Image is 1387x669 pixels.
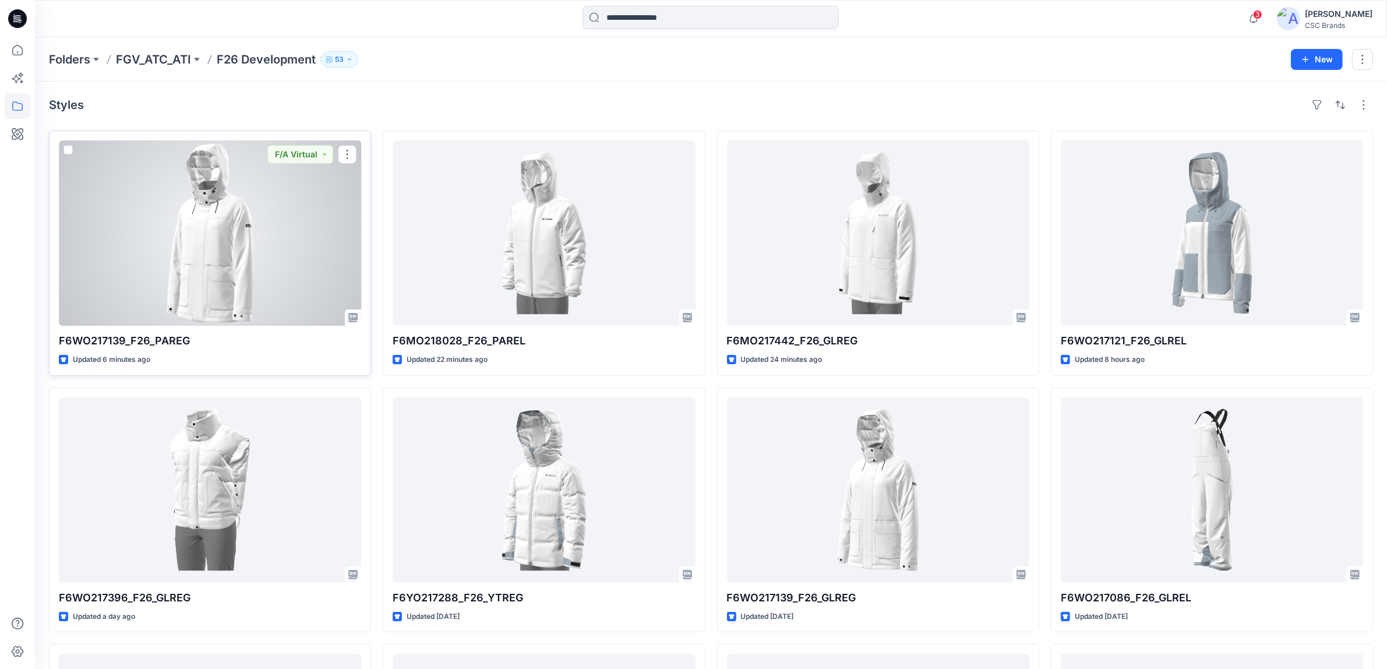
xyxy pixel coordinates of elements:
a: F6WO217121_F26_GLREL [1061,140,1363,326]
p: Updated 6 minutes ago [73,354,150,366]
p: F6WO217139_F26_PAREG [59,333,361,349]
p: Updated [DATE] [741,611,794,623]
img: avatar [1277,7,1300,30]
a: F6MO218028_F26_PAREL [393,140,695,326]
a: F6WO217139_F26_GLREG [727,397,1029,583]
a: FGV_ATC_ATI [116,51,191,68]
a: F6WO217139_F26_PAREG [59,140,361,326]
p: Updated 24 minutes ago [741,354,823,366]
p: F6WO217121_F26_GLREL [1061,333,1363,349]
button: 53 [320,51,358,68]
div: [PERSON_NAME] [1305,7,1372,21]
a: F6MO217442_F26_GLREG [727,140,1029,326]
span: 3 [1253,10,1262,19]
a: F6WO217086_F26_GLREL [1061,397,1363,583]
p: F6WO217396_F26_GLREG [59,590,361,606]
p: Updated 8 hours ago [1075,354,1145,366]
p: F6WO217086_F26_GLREL [1061,590,1363,606]
div: CSC Brands [1305,21,1372,30]
p: Updated a day ago [73,611,135,623]
a: F6WO217396_F26_GLREG [59,397,361,583]
p: Updated 22 minutes ago [407,354,488,366]
p: F6YO217288_F26_YTREG [393,590,695,606]
p: F6WO217139_F26_GLREG [727,590,1029,606]
a: F6YO217288_F26_YTREG [393,397,695,583]
p: 53 [335,53,344,66]
p: F6MO217442_F26_GLREG [727,333,1029,349]
p: Updated [DATE] [1075,611,1128,623]
button: New [1291,49,1343,70]
p: F26 Development [217,51,316,68]
p: Updated [DATE] [407,611,460,623]
h4: Styles [49,98,84,112]
a: Folders [49,51,90,68]
p: F6MO218028_F26_PAREL [393,333,695,349]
